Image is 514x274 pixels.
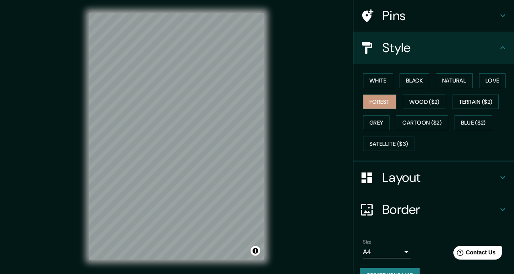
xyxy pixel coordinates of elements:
button: Satellite ($3) [363,137,414,151]
button: Grey [363,115,390,130]
div: Layout [353,161,514,193]
h4: Pins [382,8,498,24]
h4: Style [382,40,498,56]
label: Size [363,239,371,246]
canvas: Map [89,13,264,260]
button: Terrain ($2) [453,95,499,109]
h4: Layout [382,169,498,185]
button: Natural [436,73,473,88]
button: Toggle attribution [251,246,260,256]
div: Style [353,32,514,64]
button: White [363,73,393,88]
div: A4 [363,246,411,258]
button: Cartoon ($2) [396,115,448,130]
button: Love [479,73,506,88]
h4: Border [382,201,498,218]
iframe: Help widget launcher [443,243,505,265]
button: Wood ($2) [403,95,446,109]
button: Black [400,73,430,88]
div: Border [353,193,514,226]
button: Blue ($2) [455,115,492,130]
button: Forest [363,95,396,109]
